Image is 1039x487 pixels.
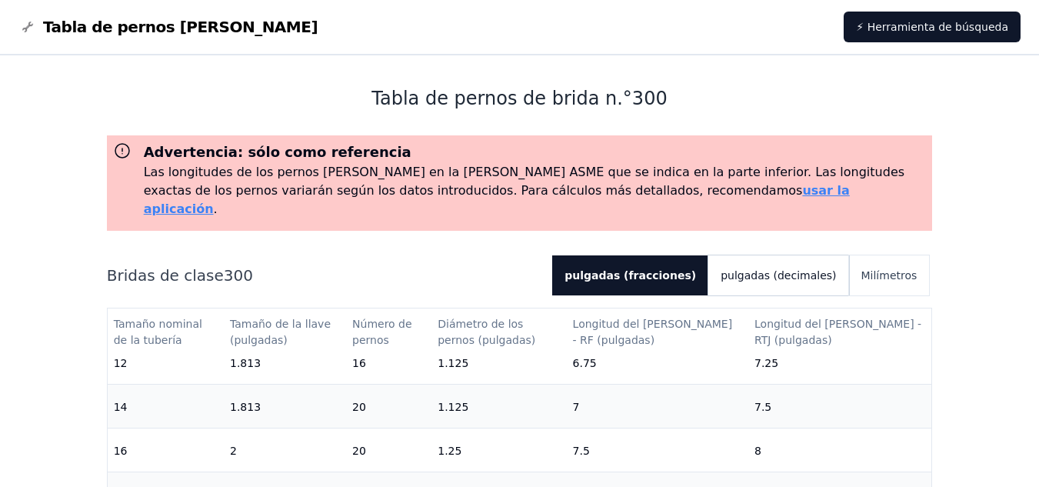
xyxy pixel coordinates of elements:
button: pulgadas (decimales) [708,255,848,295]
font: Tabla de pernos [PERSON_NAME] [43,18,318,36]
font: . [214,202,218,216]
font: Longitud del [PERSON_NAME] - RTJ (pulgadas) [754,318,925,347]
th: Tamaño nominal de la tubería [108,309,224,355]
font: 2 [230,445,237,457]
font: 1.25 [438,445,461,457]
font: Tamaño de la llave (pulgadas) [230,318,335,347]
a: Gráfico de logotipos de pernos de bridaTabla de pernos [PERSON_NAME] [18,16,318,38]
font: 8 [754,445,761,457]
font: Tabla de pernos de brida n. [371,88,623,109]
font: 16 [114,445,128,457]
font: 1.813 [230,357,261,369]
th: Longitud del perno - RF (pulgadas) [567,309,748,355]
font: Las longitudes de los pernos [PERSON_NAME] en la [PERSON_NAME] ASME que se indica en la parte inf... [144,165,904,198]
font: 16 [352,357,366,369]
th: Diámetro de los pernos (pulgadas) [431,309,566,355]
font: ° [623,88,632,109]
font: Longitud del [PERSON_NAME] - RF (pulgadas) [573,318,736,347]
font: 7 [573,401,580,413]
font: 6.75 [573,357,597,369]
font: 20 [352,445,366,457]
a: ⚡ Herramienta de búsqueda [844,12,1021,42]
font: Número de pernos [352,318,415,347]
font: 7.5 [573,445,590,457]
font: 1.813 [230,401,261,413]
font: 14 [114,401,128,413]
font: Milímetros [861,269,917,282]
font: ⚡ Herramienta de búsqueda [856,21,1008,33]
font: 1.125 [438,357,468,369]
font: 20 [352,401,366,413]
font: Diámetro de los pernos (pulgadas) [438,318,535,347]
th: Longitud del perno - RTJ (pulgadas) [748,309,931,355]
font: pulgadas (decimales) [721,269,836,282]
font: Tamaño nominal de la tubería [114,318,206,347]
button: Milímetros [849,255,930,295]
font: 1.125 [438,401,468,413]
font: 7.5 [754,401,771,413]
font: Bridas de clase [107,266,224,285]
font: 7.25 [754,357,778,369]
font: Advertencia: sólo como referencia [144,144,411,160]
font: pulgadas (fracciones) [564,269,696,282]
font: 300 [632,88,668,109]
font: 300 [224,266,253,285]
button: pulgadas (fracciones) [552,255,708,295]
th: Tamaño de la llave (pulgadas) [224,309,346,355]
font: 12 [114,357,128,369]
img: Gráfico de logotipos de pernos de brida [18,18,37,36]
th: Número de pernos [346,309,431,355]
